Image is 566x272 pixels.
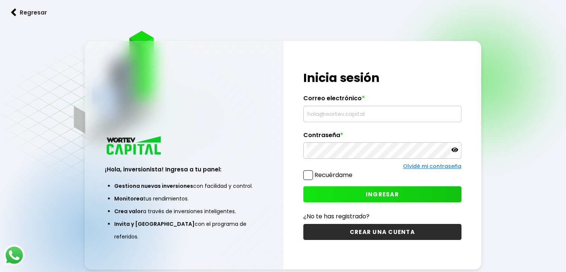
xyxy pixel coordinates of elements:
span: Crea valor [114,208,143,215]
span: Invita y [GEOGRAPHIC_DATA] [114,220,195,228]
span: INGRESAR [366,190,399,198]
img: logos_whatsapp-icon.242b2217.svg [4,245,25,266]
li: a través de inversiones inteligentes. [114,205,254,218]
span: Monitorea [114,195,143,202]
label: Contraseña [303,132,461,143]
label: Recuérdame [314,171,352,179]
button: INGRESAR [303,186,461,202]
a: ¿No te has registrado?CREAR UNA CUENTA [303,212,461,240]
li: con facilidad y control. [114,180,254,192]
label: Correo electrónico [303,95,461,106]
a: Olvidé mi contraseña [403,162,461,170]
h3: ¡Hola, inversionista! Ingresa a tu panel: [105,165,263,174]
button: CREAR UNA CUENTA [303,224,461,240]
li: tus rendimientos. [114,192,254,205]
h1: Inicia sesión [303,69,461,87]
img: logo_wortev_capital [105,135,164,157]
input: hola@wortev.capital [307,106,458,122]
p: ¿No te has registrado? [303,212,461,221]
li: con el programa de referidos. [114,218,254,243]
img: flecha izquierda [11,9,16,16]
span: Gestiona nuevas inversiones [114,182,193,190]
